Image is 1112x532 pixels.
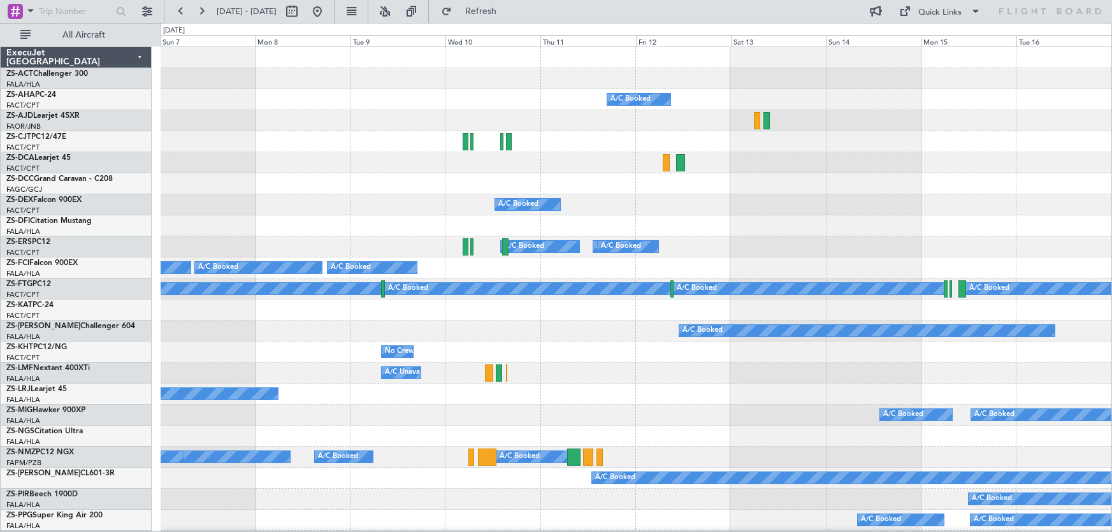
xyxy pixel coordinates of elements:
a: ZS-ACTChallenger 300 [6,70,88,78]
span: ZS-DCA [6,154,34,162]
a: FACT/CPT [6,206,40,215]
a: FACT/CPT [6,353,40,363]
button: Refresh [435,1,512,22]
a: FALA/HLA [6,80,40,89]
span: ZS-[PERSON_NAME] [6,322,80,330]
div: Sun 14 [826,35,921,47]
div: A/C Booked [198,258,238,277]
div: A/C Booked [601,237,641,256]
a: ZS-LRJLearjet 45 [6,385,67,393]
a: ZS-MIGHawker 900XP [6,406,85,414]
a: FALA/HLA [6,227,40,236]
div: A/C Booked [969,279,1009,298]
span: ZS-NGS [6,428,34,435]
div: A/C Booked [498,195,538,214]
a: ZS-NGSCitation Ultra [6,428,83,435]
a: ZS-[PERSON_NAME]Challenger 604 [6,322,135,330]
span: ZS-FCI [6,259,29,267]
a: ZS-DFICitation Mustang [6,217,92,225]
div: A/C Booked [974,510,1014,529]
span: ZS-KAT [6,301,32,309]
div: A/C Booked [861,510,901,529]
div: Fri 12 [636,35,731,47]
div: A/C Booked [595,468,635,487]
div: A/C Booked [682,321,723,340]
a: FALA/HLA [6,521,40,531]
div: A/C Booked [677,279,717,298]
a: ZS-CJTPC12/47E [6,133,66,141]
a: FAGC/GCJ [6,185,42,194]
span: [DATE] - [DATE] [217,6,277,17]
div: A/C Booked [500,447,540,466]
a: ZS-DCCGrand Caravan - C208 [6,175,113,183]
span: All Aircraft [33,31,134,40]
div: Mon 8 [255,35,350,47]
a: FALA/HLA [6,500,40,510]
a: ZS-KATPC-24 [6,301,54,309]
a: FALA/HLA [6,437,40,447]
a: ZS-ERSPC12 [6,238,50,246]
a: FALA/HLA [6,269,40,278]
div: A/C Booked [883,405,923,424]
a: FACT/CPT [6,143,40,152]
div: A/C Booked [610,90,651,109]
span: ZS-CJT [6,133,31,141]
div: No Crew [385,342,414,361]
div: A/C Booked [974,405,1015,424]
div: A/C Booked [972,489,1012,508]
a: ZS-AJDLearjet 45XR [6,112,80,120]
a: FACT/CPT [6,164,40,173]
a: ZS-[PERSON_NAME]CL601-3R [6,470,115,477]
span: ZS-KHT [6,343,33,351]
a: FAPM/PZB [6,458,41,468]
button: All Aircraft [14,25,138,45]
span: Refresh [454,7,508,16]
div: Thu 11 [540,35,635,47]
span: ZS-FTG [6,280,32,288]
a: ZS-LMFNextant 400XTi [6,364,90,372]
div: Tue 9 [350,35,445,47]
a: ZS-KHTPC12/NG [6,343,67,351]
span: ZS-ACT [6,70,33,78]
div: Mon 15 [921,35,1016,47]
a: ZS-DCALearjet 45 [6,154,71,162]
span: ZS-DEX [6,196,33,204]
span: ZS-PIR [6,491,29,498]
a: ZS-AHAPC-24 [6,91,56,99]
div: A/C Booked [331,258,371,277]
a: FALA/HLA [6,395,40,405]
a: FALA/HLA [6,416,40,426]
div: Tue 16 [1016,35,1111,47]
div: Quick Links [918,6,962,19]
span: ZS-LRJ [6,385,31,393]
a: FACT/CPT [6,290,40,299]
a: FAOR/JNB [6,122,41,131]
div: A/C Booked [504,237,544,256]
a: FACT/CPT [6,101,40,110]
a: ZS-PPGSuper King Air 200 [6,512,103,519]
span: ZS-AJD [6,112,33,120]
div: A/C Booked [388,279,428,298]
input: Trip Number [39,2,112,21]
span: ZS-[PERSON_NAME] [6,470,80,477]
a: FALA/HLA [6,374,40,384]
a: FACT/CPT [6,248,40,257]
a: FACT/CPT [6,311,40,320]
div: Sun 7 [160,35,255,47]
div: A/C Booked [596,237,637,256]
span: ZS-MIG [6,406,32,414]
div: Wed 10 [445,35,540,47]
span: ZS-LMF [6,364,33,372]
span: ZS-AHA [6,91,35,99]
span: ZS-PPG [6,512,32,519]
span: ZS-DCC [6,175,34,183]
a: ZS-FCIFalcon 900EX [6,259,78,267]
a: ZS-PIRBeech 1900D [6,491,78,498]
a: ZS-NMZPC12 NGX [6,449,74,456]
a: ZS-FTGPC12 [6,280,51,288]
span: ZS-NMZ [6,449,36,456]
span: ZS-ERS [6,238,32,246]
div: A/C Unavailable [385,363,438,382]
div: [DATE] [163,25,185,36]
a: FALA/HLA [6,332,40,341]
